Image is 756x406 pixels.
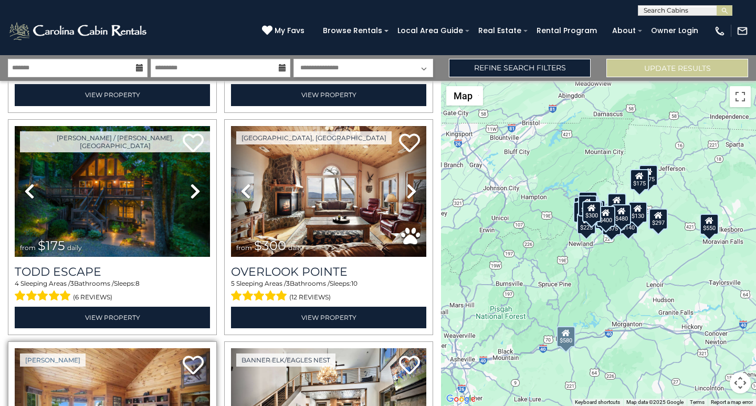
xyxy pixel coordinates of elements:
div: $125 [579,191,597,212]
a: Banner Elk/Eagles Nest [236,353,335,367]
div: $175 [639,164,658,185]
a: Owner Login [646,23,703,39]
span: Map [454,90,472,101]
span: 10 [351,279,358,287]
a: About [607,23,641,39]
a: Report a map error [711,399,753,405]
span: 4 [15,279,19,287]
img: phone-regular-white.png [714,25,726,37]
button: Update Results [606,59,748,77]
div: $425 [578,195,597,216]
div: $400 [596,205,615,226]
div: Sleeping Areas / Bathrooms / Sleeps: [15,279,210,304]
span: 3 [286,279,290,287]
div: $349 [607,193,626,214]
span: Map data ©2025 Google [626,399,684,405]
a: Refine Search Filters [449,59,591,77]
div: $225 [577,213,596,234]
img: Google [444,392,478,406]
span: from [236,244,252,252]
div: $375 [602,214,621,235]
span: daily [288,244,303,252]
a: View Property [15,84,210,106]
span: 3 [70,279,74,287]
img: thumbnail_163477009.jpeg [231,126,426,257]
div: $480 [612,204,631,225]
div: $140 [619,213,638,234]
button: Change map style [446,86,483,106]
a: Real Estate [473,23,527,39]
a: Add to favorites [399,132,420,155]
a: Local Area Guide [392,23,468,39]
a: Add to favorites [399,355,420,377]
span: $300 [254,238,286,253]
span: (6 reviews) [73,290,112,304]
div: $230 [573,201,592,222]
a: Rental Program [531,23,602,39]
img: White-1-2.png [8,20,150,41]
img: thumbnail_168627805.jpeg [15,126,210,257]
a: View Property [231,307,426,328]
span: My Favs [275,25,304,36]
a: [PERSON_NAME] / [PERSON_NAME], [GEOGRAPHIC_DATA] [20,131,210,152]
button: Map camera controls [730,372,751,393]
div: $550 [700,213,719,234]
a: View Property [231,84,426,106]
a: My Favs [262,25,307,37]
span: 5 [231,279,235,287]
a: View Property [15,307,210,328]
a: [GEOGRAPHIC_DATA], [GEOGRAPHIC_DATA] [236,131,392,144]
a: Add to favorites [183,355,204,377]
a: Todd Escape [15,265,210,279]
button: Keyboard shortcuts [575,399,620,406]
span: 8 [135,279,140,287]
div: $300 [582,201,601,222]
a: Terms [690,399,705,405]
span: daily [67,244,82,252]
div: $175 [630,169,649,190]
span: $175 [38,238,65,253]
span: (12 reviews) [289,290,331,304]
span: from [20,244,36,252]
a: [PERSON_NAME] [20,353,86,367]
a: Overlook Pointe [231,265,426,279]
div: Sleeping Areas / Bathrooms / Sleeps: [231,279,426,304]
button: Toggle fullscreen view [730,86,751,107]
div: $580 [556,326,575,347]
div: $297 [649,209,668,230]
img: mail-regular-white.png [737,25,748,37]
a: Browse Rentals [318,23,387,39]
div: $130 [628,202,647,223]
a: Open this area in Google Maps (opens a new window) [444,392,478,406]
